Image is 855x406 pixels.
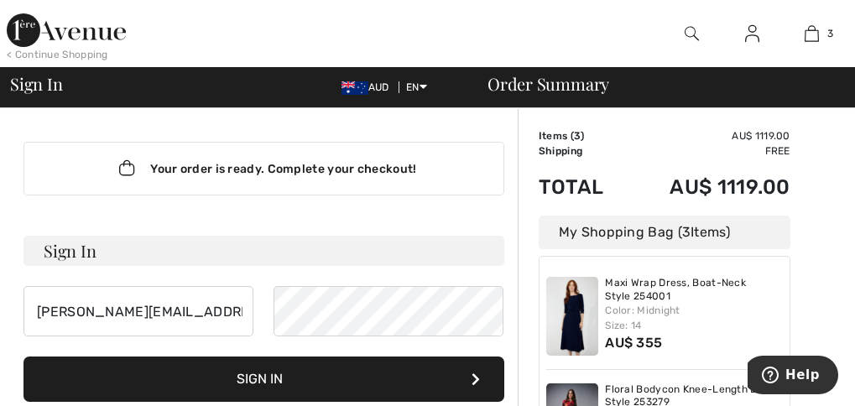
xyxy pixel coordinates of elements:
[539,216,790,249] div: My Shopping Bag ( Items)
[627,159,790,216] td: AU$ 1119.00
[605,277,783,303] a: Maxi Wrap Dress, Boat-Neck Style 254001
[10,75,62,92] span: Sign In
[341,81,396,93] span: AUD
[7,13,126,47] img: 1ère Avenue
[539,159,627,216] td: Total
[827,26,833,41] span: 3
[682,224,691,240] span: 3
[23,236,504,266] h3: Sign In
[627,128,790,143] td: AU$ 1119.00
[546,277,599,356] img: Maxi Wrap Dress, Boat-Neck Style 254001
[685,23,699,44] img: search the website
[574,130,581,142] span: 3
[539,128,627,143] td: Items ( )
[745,23,759,44] img: My Info
[732,23,773,44] a: Sign In
[783,23,841,44] a: 3
[605,335,662,351] span: AU$ 355
[406,81,427,93] span: EN
[467,75,845,92] div: Order Summary
[7,47,108,62] div: < Continue Shopping
[748,356,838,398] iframe: Opens a widget where you can find more information
[23,142,504,195] div: Your order is ready. Complete your checkout!
[539,143,627,159] td: Shipping
[341,81,368,95] img: Australian Dollar
[23,286,253,336] input: E-mail
[23,357,504,402] button: Sign In
[627,143,790,159] td: Free
[805,23,819,44] img: My Bag
[605,303,783,333] div: Color: Midnight Size: 14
